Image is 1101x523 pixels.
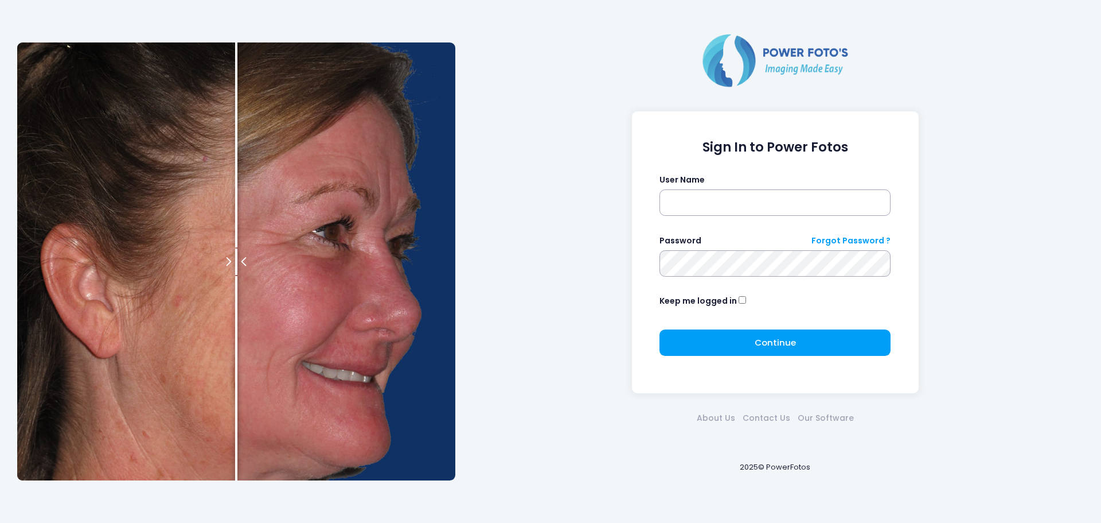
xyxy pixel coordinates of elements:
h1: Sign In to Power Fotos [659,140,891,155]
a: Forgot Password ? [811,235,891,247]
div: 2025© PowerFotos [466,443,1084,491]
img: Logo [698,32,853,89]
button: Continue [659,330,891,356]
a: Our Software [794,412,857,424]
label: Keep me logged in [659,295,737,307]
label: Password [659,235,701,247]
a: Contact Us [739,412,794,424]
a: About Us [693,412,739,424]
span: Continue [755,336,796,348]
label: User Name [659,174,705,186]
